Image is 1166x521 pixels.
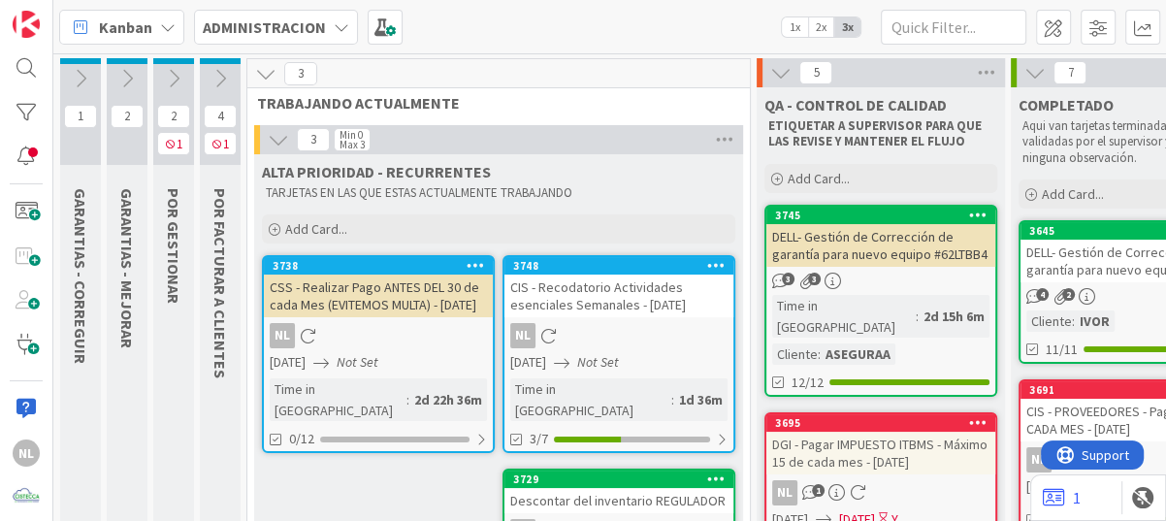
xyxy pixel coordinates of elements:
span: COMPLETADO [1019,95,1114,114]
span: : [818,343,821,365]
a: 3745DELL- Gestión de Corrección de garantía para nuevo equipo #62LTBB4Time in [GEOGRAPHIC_DATA]:2... [764,205,997,397]
span: : [671,389,674,410]
span: 2 [157,105,190,128]
span: [DATE] [510,352,546,373]
span: 1x [782,17,808,37]
div: IVOR [1075,310,1115,332]
span: 2 [1062,288,1075,301]
strong: ETIQUETAR A SUPERVISOR PARA QUE LAS REVISE Y MANTENER EL FLUJO [768,117,985,149]
div: NL [264,323,493,348]
div: 3695DGI - Pagar IMPUESTO ITBMS - Máximo 15 de cada mes - [DATE] [766,414,995,474]
img: avatar [13,483,40,510]
div: NL [13,440,40,467]
div: 3695 [775,416,995,430]
span: 3x [834,17,860,37]
span: 2x [808,17,834,37]
div: CSS - Realizar Pago ANTES DEL 30 de cada Mes (EVITEMOS MULTA) - [DATE] [264,275,493,317]
div: 3729 [513,472,733,486]
span: 4 [204,105,237,128]
i: Not Set [337,353,378,371]
span: QA - CONTROL DE CALIDAD [764,95,947,114]
a: 3748CIS - Recodatorio Actividades esenciales Semanales - [DATE]NL[DATE]Not SetTime in [GEOGRAPHIC... [502,255,735,453]
span: 3/7 [530,429,548,449]
span: [DATE] [270,352,306,373]
div: NL [504,323,733,348]
span: [DATE] [1026,476,1062,497]
span: POR FACTURAR A CLIENTES [211,188,230,378]
div: 3745 [766,207,995,224]
div: 2d 15h 6m [919,306,989,327]
div: DELL- Gestión de Corrección de garantía para nuevo equipo #62LTBB4 [766,224,995,267]
span: ALTA PRIORIDAD - RECURRENTES [262,162,491,181]
span: 1 [157,132,190,155]
span: 4 [1036,288,1049,301]
div: NL [772,480,797,505]
div: Descontar del inventario REGULADOR [504,488,733,513]
div: 3738 [264,257,493,275]
div: Min 0 [340,130,363,140]
b: ADMINISTRACION [203,17,326,37]
p: TARJETAS EN LAS QUE ESTAS ACTUALMENTE TRABAJANDO [266,185,731,201]
img: Visit kanbanzone.com [13,11,40,38]
div: 2d 22h 36m [409,389,487,410]
span: 3 [284,62,317,85]
a: 1 [1043,486,1081,509]
span: 1 [64,105,97,128]
div: Time in [GEOGRAPHIC_DATA] [510,378,671,421]
div: 3745DELL- Gestión de Corrección de garantía para nuevo equipo #62LTBB4 [766,207,995,267]
span: Support [41,3,88,26]
span: GARANTIAS - CORREGUIR [71,188,90,364]
div: Time in [GEOGRAPHIC_DATA] [270,378,406,421]
div: NL [510,323,535,348]
div: NL [766,480,995,505]
span: Add Card... [788,170,850,187]
input: Quick Filter... [881,10,1026,45]
a: 3738CSS - Realizar Pago ANTES DEL 30 de cada Mes (EVITEMOS MULTA) - [DATE]NL[DATE]Not SetTime in ... [262,255,495,453]
span: 11/11 [1046,340,1078,360]
span: POR GESTIONAR [164,188,183,304]
div: Cliente [1026,310,1072,332]
div: Cliente [772,343,818,365]
span: 12/12 [792,373,824,393]
span: Kanban [99,16,152,39]
span: 1 [812,484,825,497]
span: : [406,389,409,410]
div: ASEGURAA [821,343,895,365]
div: 3729Descontar del inventario REGULADOR [504,471,733,513]
span: TRABAJANDO ACTUALMENTE [257,93,726,113]
div: 3729 [504,471,733,488]
div: 3748 [504,257,733,275]
span: 3 [782,273,794,285]
div: DGI - Pagar IMPUESTO ITBMS - Máximo 15 de cada mes - [DATE] [766,432,995,474]
span: 3 [297,128,330,151]
span: 0/12 [289,429,314,449]
div: 3748 [513,259,733,273]
span: GARANTIAS - MEJORAR [117,188,137,348]
div: 1d 36m [674,389,728,410]
div: 3695 [766,414,995,432]
span: 3 [808,273,821,285]
div: Time in [GEOGRAPHIC_DATA] [772,295,916,338]
span: : [1072,310,1075,332]
span: Add Card... [1042,185,1104,203]
div: Max 3 [340,140,365,149]
i: Not Set [577,353,619,371]
span: 5 [799,61,832,84]
div: 3738 [273,259,493,273]
div: NL [1026,447,1052,472]
div: 3738CSS - Realizar Pago ANTES DEL 30 de cada Mes (EVITEMOS MULTA) - [DATE] [264,257,493,317]
span: Add Card... [285,220,347,238]
div: CIS - Recodatorio Actividades esenciales Semanales - [DATE] [504,275,733,317]
span: : [916,306,919,327]
span: 7 [1053,61,1086,84]
div: NL [270,323,295,348]
span: 1 [204,132,237,155]
span: 2 [111,105,144,128]
div: 3745 [775,209,995,222]
div: 3748CIS - Recodatorio Actividades esenciales Semanales - [DATE] [504,257,733,317]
